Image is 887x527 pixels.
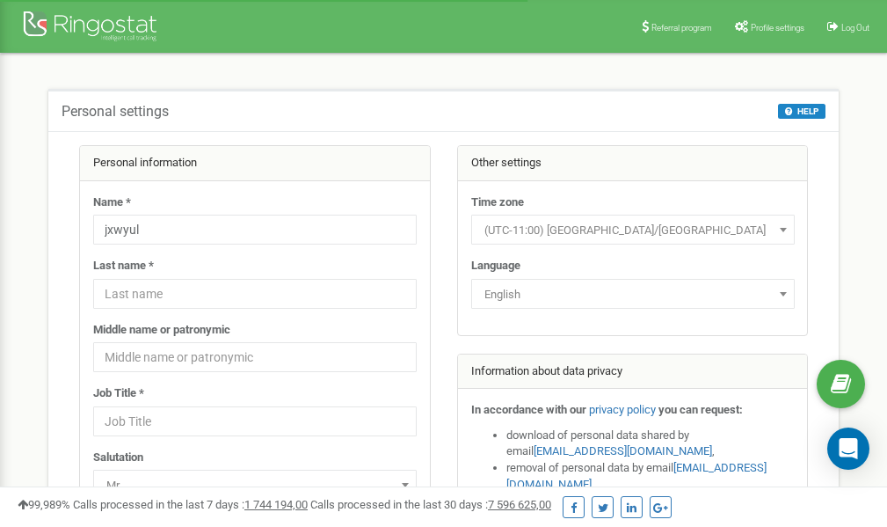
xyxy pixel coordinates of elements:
label: Time zone [471,194,524,211]
span: Mr. [93,470,417,500]
span: (UTC-11:00) Pacific/Midway [471,215,795,245]
a: [EMAIL_ADDRESS][DOMAIN_NAME] [534,444,712,457]
span: 99,989% [18,498,70,511]
span: Mr. [99,473,411,498]
span: English [477,282,789,307]
input: Last name [93,279,417,309]
label: Job Title * [93,385,144,402]
span: Calls processed in the last 7 days : [73,498,308,511]
h5: Personal settings [62,104,169,120]
strong: you can request: [658,403,743,416]
input: Name [93,215,417,245]
label: Last name * [93,258,154,274]
span: English [471,279,795,309]
a: privacy policy [589,403,656,416]
u: 7 596 625,00 [488,498,551,511]
input: Job Title [93,406,417,436]
span: Calls processed in the last 30 days : [310,498,551,511]
strong: In accordance with our [471,403,586,416]
div: Open Intercom Messenger [827,428,869,470]
u: 1 744 194,00 [244,498,308,511]
span: Log Out [841,23,869,33]
span: Referral program [651,23,712,33]
div: Other settings [458,146,808,181]
label: Language [471,258,520,274]
button: HELP [778,104,825,119]
div: Information about data privacy [458,355,808,390]
label: Salutation [93,450,143,466]
li: removal of personal data by email , [506,460,795,493]
input: Middle name or patronymic [93,342,417,372]
span: (UTC-11:00) Pacific/Midway [477,218,789,243]
label: Middle name or patronymic [93,322,230,339]
div: Personal information [80,146,430,181]
label: Name * [93,194,131,211]
span: Profile settings [751,23,804,33]
li: download of personal data shared by email , [506,428,795,460]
